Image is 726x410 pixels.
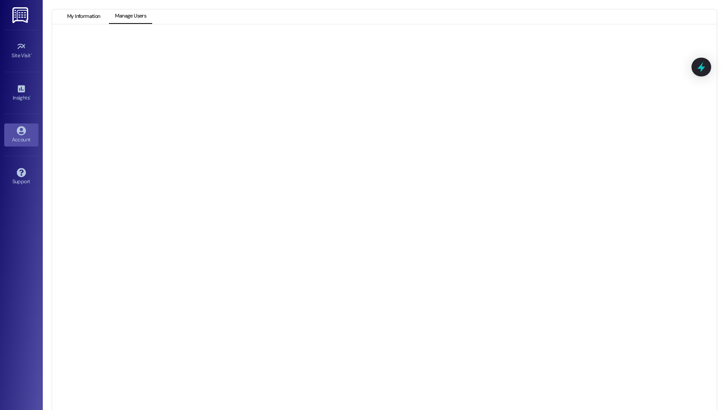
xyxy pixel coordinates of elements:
iframe: retool [70,42,714,402]
a: Account [4,123,38,146]
span: • [29,94,31,100]
button: My Information [61,9,106,24]
img: ResiDesk Logo [12,7,30,23]
span: • [31,51,32,57]
a: Site Visit • [4,39,38,62]
button: Manage Users [109,9,152,24]
a: Insights • [4,82,38,105]
a: Support [4,165,38,188]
